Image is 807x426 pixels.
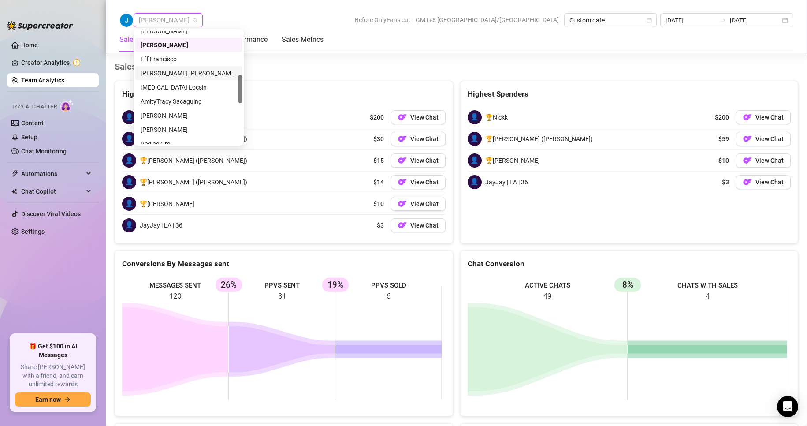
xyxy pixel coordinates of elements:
img: OF [398,156,407,165]
span: View Chat [755,135,784,142]
span: 👤 [468,110,482,124]
span: $10 [718,156,729,165]
a: OFView Chat [391,110,446,124]
span: Rupert T. [139,14,197,27]
span: 👤 [122,197,136,211]
span: $200 [370,112,384,122]
div: Mary Jane Moreno [135,108,242,123]
img: OF [743,113,752,122]
span: 👤 [122,175,136,189]
img: OF [398,221,407,230]
button: OFView Chat [736,153,791,168]
span: View Chat [410,179,439,186]
img: OF [398,135,407,143]
img: AI Chatter [60,99,74,112]
span: $200 [715,112,729,122]
span: arrow-right [64,396,71,403]
div: Highest Spenders [468,88,791,100]
input: End date [730,15,780,25]
img: Rupert T. [120,14,133,27]
img: logo-BBDzfeDw.svg [7,21,73,30]
button: OFView Chat [391,218,446,232]
img: OF [743,135,752,143]
img: OF [743,178,752,187]
a: Content [21,120,44,127]
div: AmityTracy Sacaguing [135,94,242,108]
span: Automations [21,167,84,181]
div: Derik Barron [135,24,242,38]
span: 🏆[PERSON_NAME] [485,156,540,165]
span: Earn now [35,396,61,403]
span: View Chat [410,200,439,207]
a: Team Analytics [21,77,64,84]
div: AmityTracy Sacaguing [141,97,237,106]
span: $14 [373,177,384,187]
div: Regine Ore [141,139,237,149]
span: GMT+8 [GEOGRAPHIC_DATA]/[GEOGRAPHIC_DATA] [416,13,559,26]
div: [PERSON_NAME] [141,111,237,120]
a: Creator Analytics exclamation-circle [21,56,92,70]
a: Setup [21,134,37,141]
span: $3 [722,177,729,187]
button: OFView Chat [391,197,446,211]
span: Before OnlyFans cut [355,13,410,26]
a: Discover Viral Videos [21,210,81,217]
button: OFView Chat [736,175,791,189]
span: $15 [373,156,384,165]
span: View Chat [410,114,439,121]
span: JayJay | LA | 36 [140,220,182,230]
div: [PERSON_NAME] [141,26,237,36]
span: 👤 [122,132,136,146]
div: Rupert T. [135,38,242,52]
div: Eff Francisco [141,54,237,64]
span: 👤 [122,110,136,124]
div: Sales [119,34,137,45]
span: 🎁 Get $100 in AI Messages [15,342,91,359]
span: View Chat [755,114,784,121]
a: Chat Monitoring [21,148,67,155]
button: OFView Chat [736,110,791,124]
div: [PERSON_NAME] [PERSON_NAME] Tarcena [141,68,237,78]
div: Open Intercom Messenger [777,396,798,417]
img: OF [398,113,407,122]
a: Home [21,41,38,49]
span: $10 [373,199,384,209]
span: View Chat [755,157,784,164]
div: Sales Metrics [282,34,324,45]
img: OF [398,178,407,187]
button: OFView Chat [736,132,791,146]
span: Chat Copilot [21,184,84,198]
button: OFView Chat [391,132,446,146]
button: Earn nowarrow-right [15,392,91,407]
div: grace Kim [135,123,242,137]
img: OF [398,199,407,208]
span: 🏆[PERSON_NAME] ([PERSON_NAME]) [140,156,247,165]
div: Conversions By Messages sent [122,258,446,270]
span: View Chat [755,179,784,186]
span: swap-right [719,17,726,24]
div: [MEDICAL_DATA] Locsin [141,82,237,92]
a: Settings [21,228,45,235]
a: OFView Chat [391,153,446,168]
button: OFView Chat [391,175,446,189]
span: 👤 [122,153,136,168]
span: $30 [373,134,384,144]
img: OF [743,156,752,165]
span: 🏆[PERSON_NAME] [140,199,194,209]
input: Start date [666,15,716,25]
span: Share [PERSON_NAME] with a friend, and earn unlimited rewards [15,363,91,389]
span: 👤 [468,175,482,189]
span: 🏆Nickk [485,112,508,122]
span: $3 [377,220,384,230]
span: View Chat [410,222,439,229]
span: calendar [647,18,652,23]
span: View Chat [410,157,439,164]
img: Chat Copilot [11,188,17,194]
